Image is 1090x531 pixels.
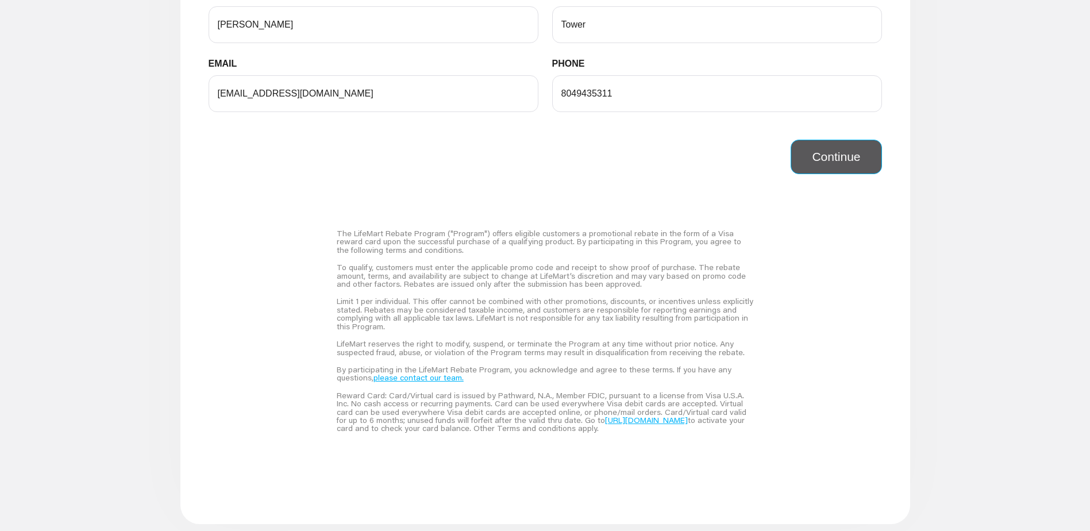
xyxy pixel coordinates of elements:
[337,225,753,259] div: The LifeMart Rebate Program ("Program") offers eligible customers a promotional rebate in the for...
[552,75,882,112] input: PHONE
[605,415,688,425] a: [URL][DOMAIN_NAME]
[209,6,538,43] input: FIRST NAME
[337,259,753,293] div: To qualify, customers must enter the applicable promo code and receipt to show proof of purchase....
[337,293,753,335] div: Limit 1 per individual. This offer cannot be combined with other promotions, discounts, or incent...
[373,372,464,383] a: please contact our team.
[337,335,753,361] div: LifeMart reserves the right to modify, suspend, or terminate the Program at any time without prio...
[337,387,753,437] div: Reward Card: Card/Virtual card is issued by Pathward, N.A., Member FDIC, pursuant to a license fr...
[209,75,538,112] input: EMAIL
[791,140,881,174] button: Continue
[552,57,594,71] label: PHONE
[337,361,753,387] div: By participating in the LifeMart Rebate Program, you acknowledge and agree to these terms. If you...
[552,6,882,43] input: LAST NAME
[209,57,246,71] label: EMAIL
